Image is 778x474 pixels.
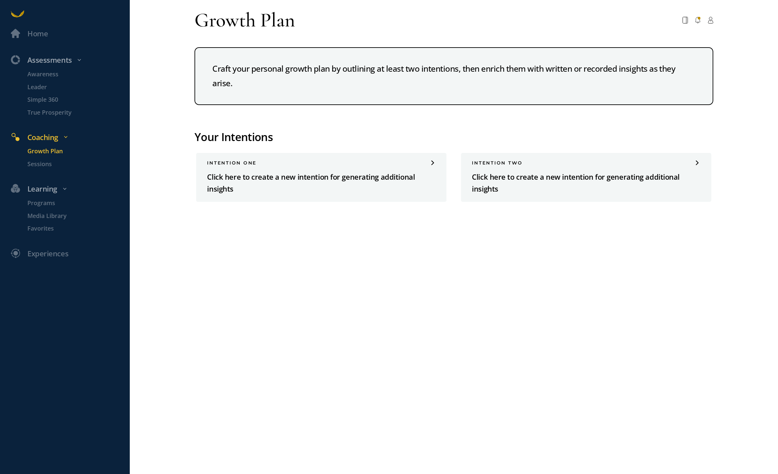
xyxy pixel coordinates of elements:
[17,108,130,117] a: True Prosperity
[461,153,711,202] a: INTENTION twoClick here to create a new intention for generating additional insights
[472,160,700,165] div: INTENTION two
[207,160,436,165] div: INTENTION one
[17,224,130,233] a: Favorites
[17,95,130,104] a: Simple 360
[6,54,133,66] div: Assessments
[17,160,130,169] a: Sessions
[27,70,128,79] p: Awareness
[27,95,128,104] p: Simple 360
[27,108,128,117] p: True Prosperity
[17,199,130,208] a: Programs
[196,153,446,202] a: INTENTION oneClick here to create a new intention for generating additional insights
[194,128,713,146] div: Your Intentions
[27,199,128,208] p: Programs
[27,82,128,91] p: Leader
[27,224,128,233] p: Favorites
[17,82,130,91] a: Leader
[27,28,48,40] div: Home
[6,183,133,195] div: Learning
[27,147,128,156] p: Growth Plan
[6,131,133,143] div: Coaching
[17,70,130,79] a: Awareness
[472,171,700,195] p: Click here to create a new intention for generating additional insights
[17,147,130,156] a: Growth Plan
[27,248,68,260] div: Experiences
[194,47,713,105] div: Craft your personal growth plan by outlining at least two intentions, then enrich them with writt...
[17,211,130,221] a: Media Library
[27,160,128,169] p: Sessions
[27,211,128,221] p: Media Library
[207,171,436,195] p: Click here to create a new intention for generating additional insights
[194,7,295,33] div: Growth Plan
